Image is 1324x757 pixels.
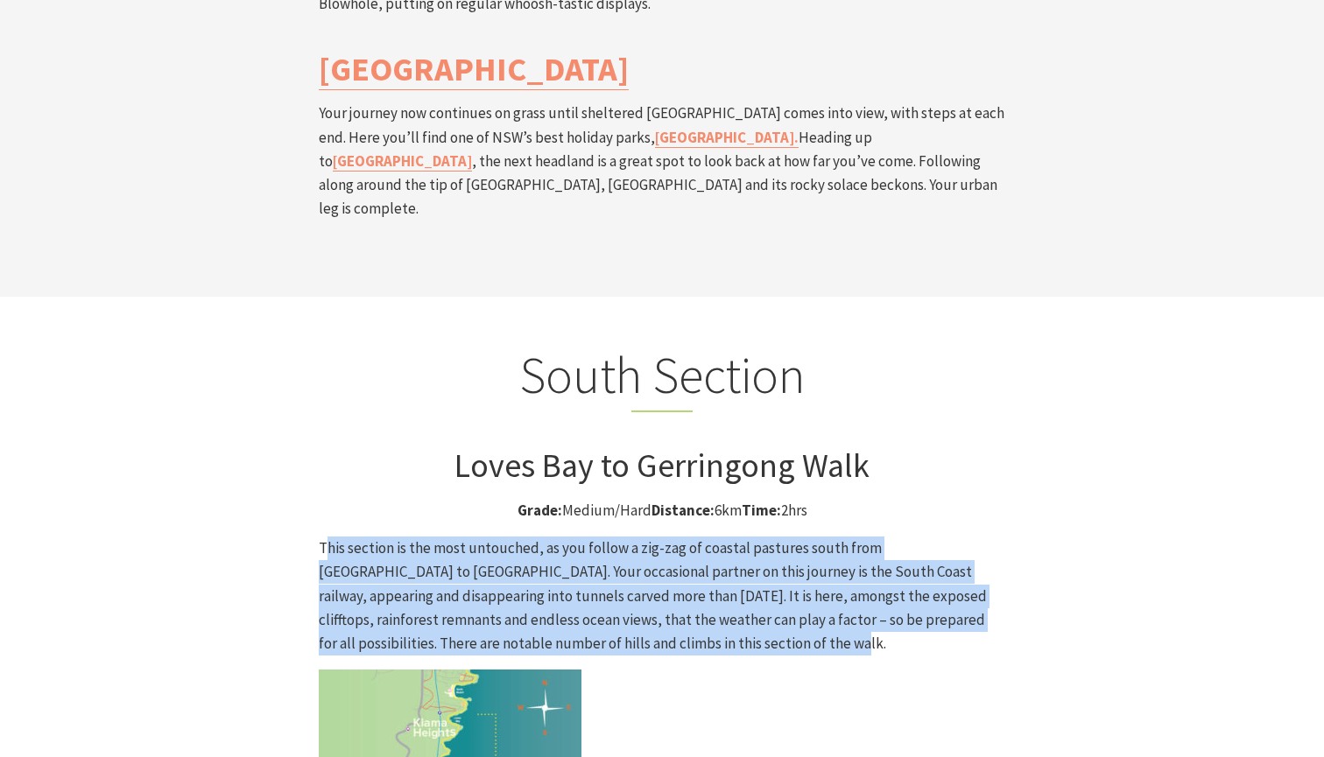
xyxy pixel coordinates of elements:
[518,501,562,520] strong: Grade:
[651,501,715,520] strong: Distance:
[655,128,799,148] a: [GEOGRAPHIC_DATA].
[319,345,1005,413] h2: South Section
[319,48,629,90] a: [GEOGRAPHIC_DATA]
[742,501,781,520] strong: Time:
[319,445,1005,486] h3: Loves Bay to Gerringong Walk
[319,499,1005,522] p: Medium/Hard 6km 2hrs
[319,536,1005,655] p: This section is the most untouched, as you follow a zig-zag of coastal pastures south from [GEOGR...
[333,151,472,172] a: [GEOGRAPHIC_DATA]
[319,102,1005,221] p: Your journey now continues on grass until sheltered [GEOGRAPHIC_DATA] comes into view, with steps...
